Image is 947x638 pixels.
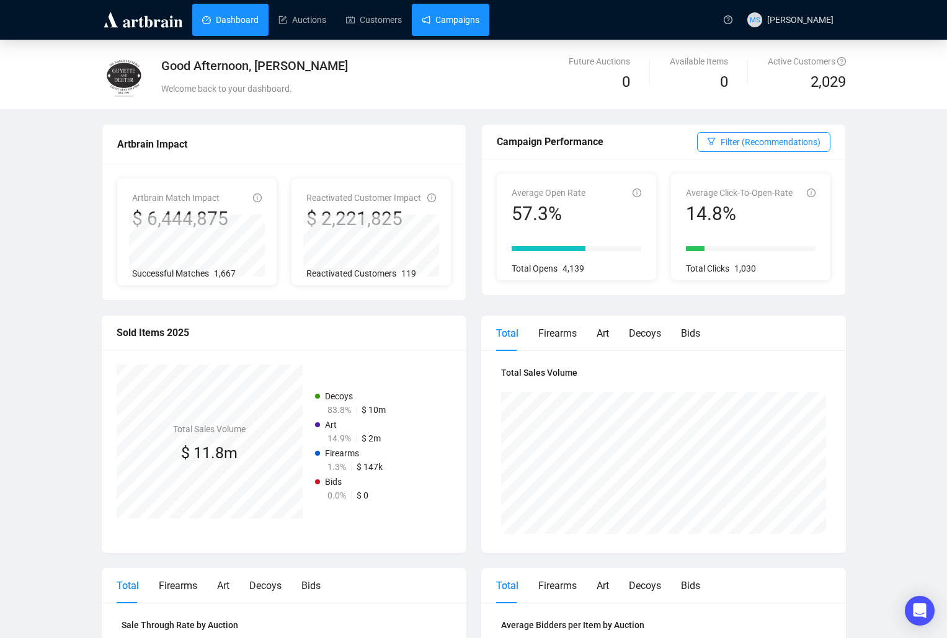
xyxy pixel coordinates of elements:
[306,268,396,278] span: Reactivated Customers
[724,16,732,24] span: question-circle
[562,264,584,273] span: 4,139
[117,325,451,340] div: Sold Items 2025
[161,57,595,74] div: Good Afternoon, [PERSON_NAME]
[686,202,793,226] div: 14.8%
[721,135,820,149] span: Filter (Recommendations)
[306,193,421,203] span: Reactivated Customer Impact
[496,578,518,593] div: Total
[629,326,661,341] div: Decoys
[161,82,595,95] div: Welcome back to your dashboard.
[325,420,337,430] span: Art
[681,326,700,341] div: Bids
[629,578,661,593] div: Decoys
[325,391,353,401] span: Decoys
[811,71,846,94] span: 2,029
[249,578,282,593] div: Decoys
[427,193,436,202] span: info-circle
[327,490,346,500] span: 0.0%
[569,55,630,68] div: Future Auctions
[202,4,259,36] a: Dashboard
[750,14,760,25] span: MS
[767,15,834,25] span: [PERSON_NAME]
[173,422,246,436] h4: Total Sales Volume
[327,433,351,443] span: 14.9%
[768,56,846,66] span: Active Customers
[422,4,479,36] a: Campaigns
[132,207,228,231] div: $ 6,444,875
[512,202,585,226] div: 57.3%
[512,188,585,198] span: Average Open Rate
[905,596,935,626] div: Open Intercom Messenger
[538,578,577,593] div: Firearms
[538,326,577,341] div: Firearms
[597,326,609,341] div: Art
[325,477,342,487] span: Bids
[734,264,756,273] span: 1,030
[837,57,846,66] span: question-circle
[117,136,451,152] div: Artbrain Impact
[597,578,609,593] div: Art
[357,462,383,472] span: $ 147k
[102,55,146,99] img: guyette.jpg
[362,433,381,443] span: $ 2m
[697,132,830,152] button: Filter (Recommendations)
[132,268,209,278] span: Successful Matches
[670,55,728,68] div: Available Items
[132,193,220,203] span: Artbrain Match Impact
[707,137,716,146] span: filter
[622,73,630,91] span: 0
[501,618,826,632] h4: Average Bidders per Item by Auction
[301,578,321,593] div: Bids
[102,10,185,30] img: logo
[217,578,229,593] div: Art
[122,618,447,632] h4: Sale Through Rate by Auction
[278,4,326,36] a: Auctions
[633,188,641,197] span: info-circle
[686,188,793,198] span: Average Click-To-Open-Rate
[686,264,729,273] span: Total Clicks
[501,366,826,379] h4: Total Sales Volume
[306,207,421,231] div: $ 2,221,825
[401,268,416,278] span: 119
[346,4,402,36] a: Customers
[512,264,558,273] span: Total Opens
[362,405,386,415] span: $ 10m
[117,578,139,593] div: Total
[720,73,728,91] span: 0
[496,326,518,341] div: Total
[253,193,262,202] span: info-circle
[357,490,368,500] span: $ 0
[327,462,346,472] span: 1.3%
[325,448,359,458] span: Firearms
[807,188,816,197] span: info-circle
[181,444,238,462] span: $ 11.8m
[214,268,236,278] span: 1,667
[681,578,700,593] div: Bids
[159,578,197,593] div: Firearms
[497,134,697,149] div: Campaign Performance
[327,405,351,415] span: 83.8%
